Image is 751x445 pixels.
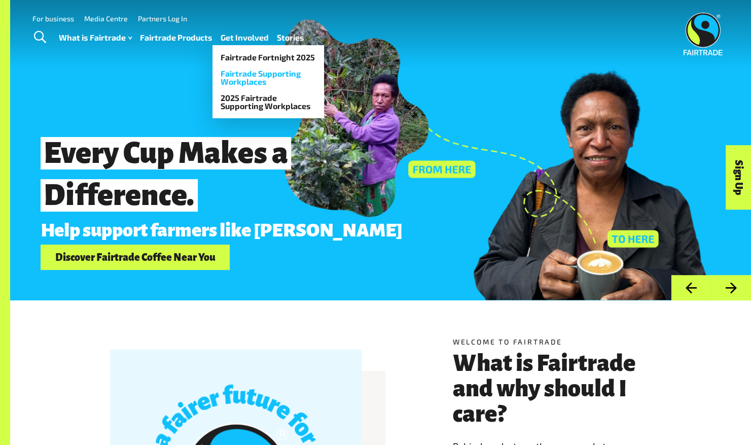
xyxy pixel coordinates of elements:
[27,25,52,50] a: Toggle Search
[684,13,723,55] img: Fairtrade Australia New Zealand logo
[41,137,291,212] span: Every Cup Makes a Difference.
[84,14,128,23] a: Media Centre
[41,220,605,241] p: Help support farmers like [PERSON_NAME]
[671,275,711,301] button: Previous
[212,90,324,114] a: 2025 Fairtrade Supporting Workplaces
[140,30,212,45] a: Fairtrade Products
[711,275,751,301] button: Next
[277,30,304,45] a: Stories
[453,351,652,427] h3: What is Fairtrade and why should I care?
[212,65,324,90] a: Fairtrade Supporting Workplaces
[221,30,269,45] a: Get Involved
[138,14,187,23] a: Partners Log In
[212,49,324,65] a: Fairtrade Fortnight 2025
[59,30,132,45] a: What is Fairtrade
[32,14,74,23] a: For business
[41,245,230,270] a: Discover Fairtrade Coffee Near You
[453,336,652,347] h5: Welcome to Fairtrade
